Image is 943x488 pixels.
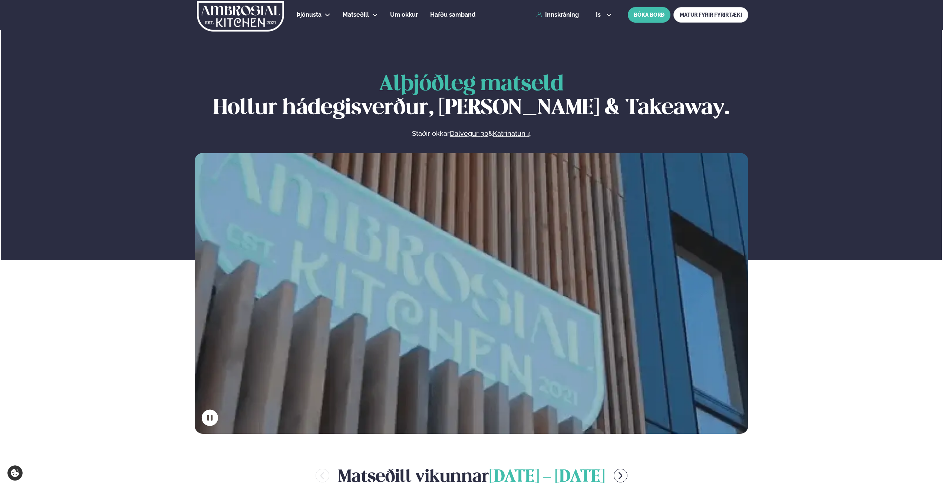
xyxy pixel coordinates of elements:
[590,12,618,18] button: is
[343,10,369,19] a: Matseðill
[195,73,748,120] h1: Hollur hádegisverður, [PERSON_NAME] & Takeaway.
[343,11,369,18] span: Matseðill
[196,1,285,32] img: logo
[390,11,418,18] span: Um okkur
[673,7,748,23] a: MATUR FYRIR FYRIRTÆKI
[338,464,605,488] h2: Matseðill vikunnar
[297,10,322,19] a: Þjónusta
[430,10,475,19] a: Hafðu samband
[493,129,531,138] a: Katrinatun 4
[297,11,322,18] span: Þjónusta
[536,12,579,18] a: Innskráning
[450,129,488,138] a: Dalvegur 30
[316,469,329,482] button: menu-btn-left
[430,11,475,18] span: Hafðu samband
[489,469,605,485] span: [DATE] - [DATE]
[331,129,611,138] p: Staðir okkar &
[379,74,564,95] span: Alþjóðleg matseld
[614,469,627,482] button: menu-btn-right
[628,7,670,23] button: BÓKA BORÐ
[390,10,418,19] a: Um okkur
[596,12,603,18] span: is
[7,465,23,481] a: Cookie settings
